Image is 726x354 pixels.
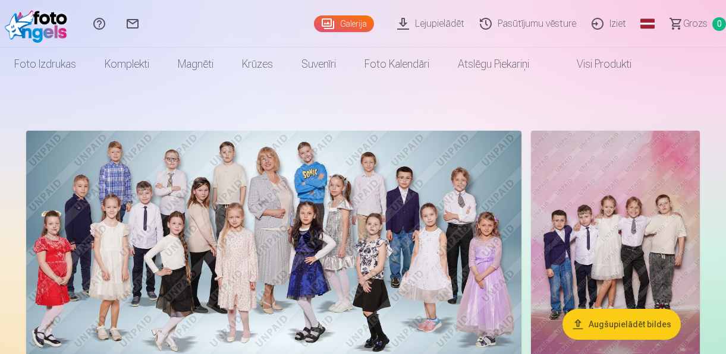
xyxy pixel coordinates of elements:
[562,309,681,340] button: Augšupielādēt bildes
[228,48,287,81] a: Krūzes
[314,15,374,32] a: Galerija
[350,48,444,81] a: Foto kalendāri
[712,17,726,31] span: 0
[444,48,543,81] a: Atslēgu piekariņi
[164,48,228,81] a: Magnēti
[5,5,73,43] img: /fa4
[90,48,164,81] a: Komplekti
[287,48,350,81] a: Suvenīri
[543,48,646,81] a: Visi produkti
[683,17,708,31] span: Grozs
